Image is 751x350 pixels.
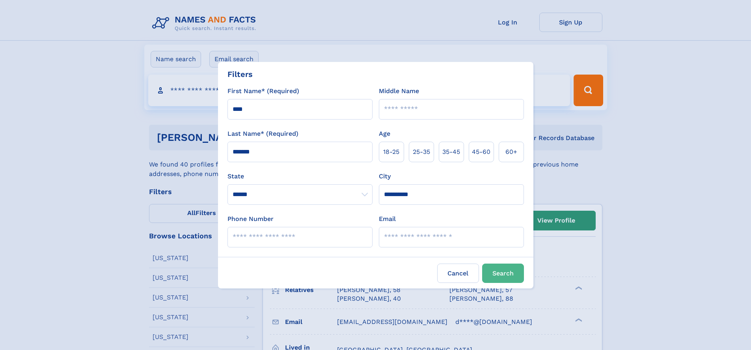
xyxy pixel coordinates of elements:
[227,68,253,80] div: Filters
[442,147,460,157] span: 35‑45
[227,129,298,139] label: Last Name* (Required)
[227,214,274,224] label: Phone Number
[227,172,373,181] label: State
[379,86,419,96] label: Middle Name
[472,147,490,157] span: 45‑60
[413,147,430,157] span: 25‑35
[505,147,517,157] span: 60+
[227,86,299,96] label: First Name* (Required)
[482,264,524,283] button: Search
[379,129,390,139] label: Age
[383,147,399,157] span: 18‑25
[379,172,391,181] label: City
[379,214,396,224] label: Email
[437,264,479,283] label: Cancel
